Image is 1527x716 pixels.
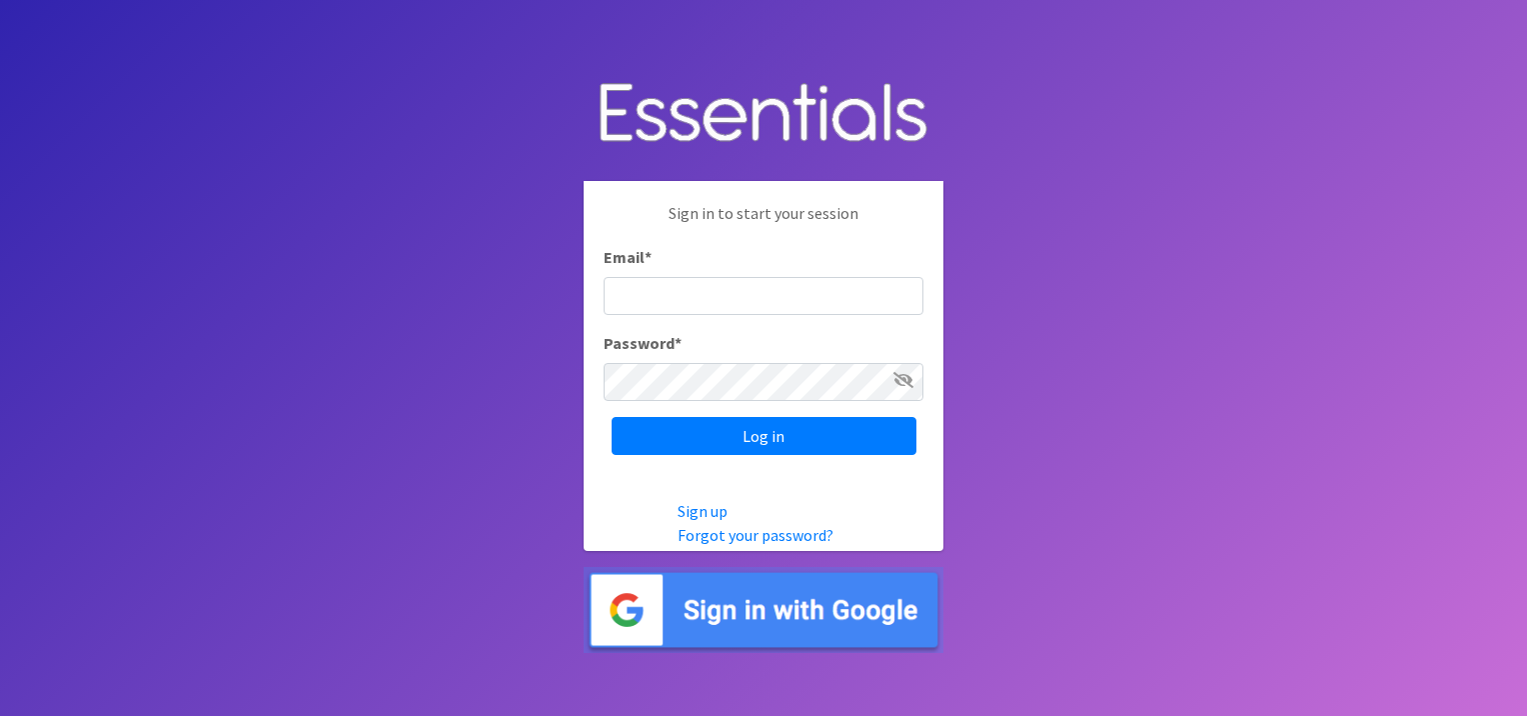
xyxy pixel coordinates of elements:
label: Email [604,245,652,269]
a: Sign up [678,501,728,521]
abbr: required [645,247,652,267]
abbr: required [675,333,682,353]
img: Sign in with Google [584,567,943,654]
label: Password [604,331,682,355]
a: Forgot your password? [678,525,833,545]
img: Human Essentials [584,63,943,166]
input: Log in [612,417,916,455]
p: Sign in to start your session [604,201,923,245]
